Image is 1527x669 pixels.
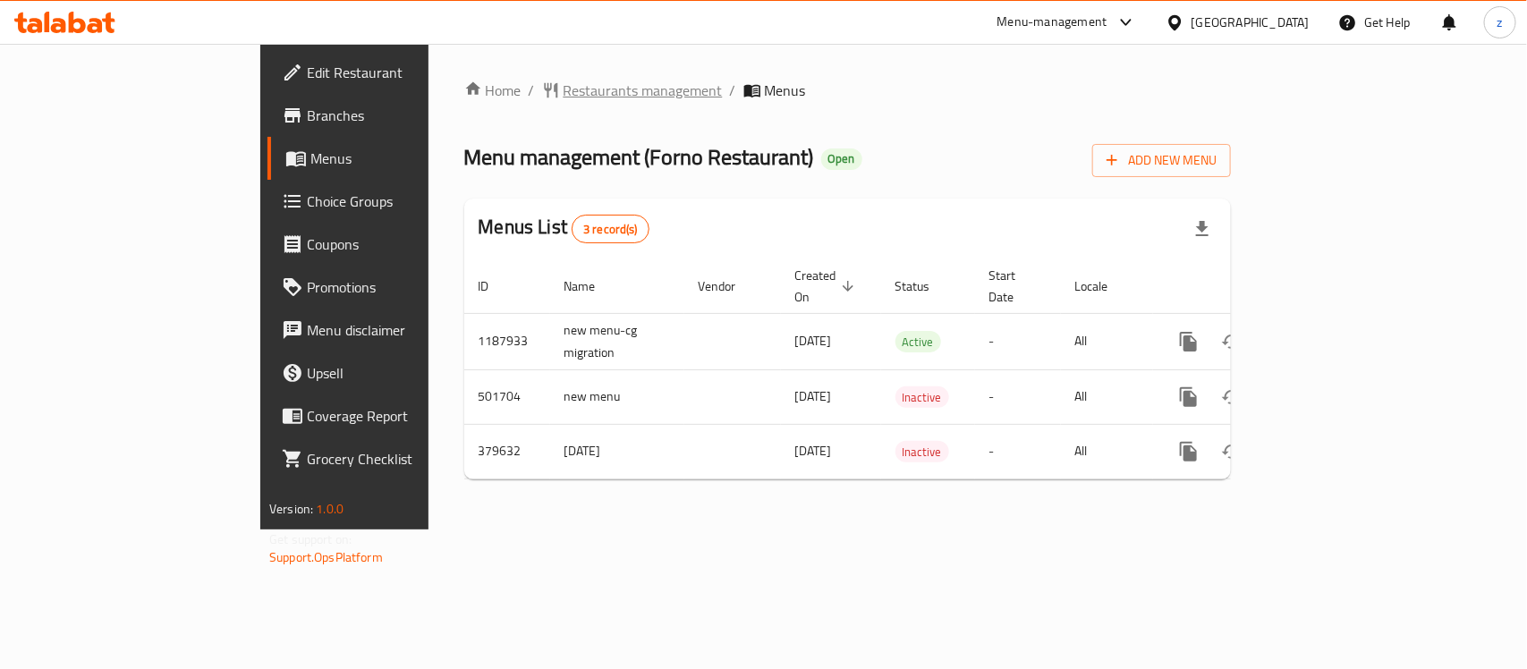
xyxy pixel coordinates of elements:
[975,369,1061,424] td: -
[1497,13,1503,32] span: z
[479,214,649,243] h2: Menus List
[795,265,860,308] span: Created On
[1210,376,1253,419] button: Change Status
[529,80,535,101] li: /
[699,275,759,297] span: Vendor
[269,528,352,551] span: Get support on:
[307,62,501,83] span: Edit Restaurant
[267,266,515,309] a: Promotions
[267,351,515,394] a: Upsell
[307,362,501,384] span: Upsell
[269,497,313,521] span: Version:
[1107,149,1217,172] span: Add New Menu
[542,80,723,101] a: Restaurants management
[307,276,501,298] span: Promotions
[267,223,515,266] a: Coupons
[307,191,501,212] span: Choice Groups
[479,275,513,297] span: ID
[895,441,949,462] div: Inactive
[267,437,515,480] a: Grocery Checklist
[1167,430,1210,473] button: more
[895,332,941,352] span: Active
[267,394,515,437] a: Coverage Report
[267,137,515,180] a: Menus
[550,424,684,478] td: [DATE]
[310,148,501,169] span: Menus
[1153,259,1353,314] th: Actions
[564,275,619,297] span: Name
[464,137,814,177] span: Menu management ( Forno Restaurant )
[307,448,501,470] span: Grocery Checklist
[564,80,723,101] span: Restaurants management
[795,385,832,408] span: [DATE]
[895,386,949,408] div: Inactive
[550,369,684,424] td: new menu
[307,105,501,126] span: Branches
[1167,376,1210,419] button: more
[730,80,736,101] li: /
[1061,313,1153,369] td: All
[1192,13,1310,32] div: [GEOGRAPHIC_DATA]
[464,259,1353,479] table: enhanced table
[795,329,832,352] span: [DATE]
[307,233,501,255] span: Coupons
[464,80,1231,101] nav: breadcrumb
[895,387,949,408] span: Inactive
[895,442,949,462] span: Inactive
[573,221,649,238] span: 3 record(s)
[267,51,515,94] a: Edit Restaurant
[269,546,383,569] a: Support.OpsPlatform
[821,148,862,170] div: Open
[307,319,501,341] span: Menu disclaimer
[550,313,684,369] td: new menu-cg migration
[1210,320,1253,363] button: Change Status
[989,265,1039,308] span: Start Date
[821,151,862,166] span: Open
[997,12,1107,33] div: Menu-management
[1061,424,1153,478] td: All
[316,497,344,521] span: 1.0.0
[1061,369,1153,424] td: All
[307,405,501,427] span: Coverage Report
[975,313,1061,369] td: -
[975,424,1061,478] td: -
[1075,275,1132,297] span: Locale
[267,309,515,351] a: Menu disclaimer
[895,275,954,297] span: Status
[765,80,806,101] span: Menus
[895,331,941,352] div: Active
[267,94,515,137] a: Branches
[1092,144,1231,177] button: Add New Menu
[1210,430,1253,473] button: Change Status
[1167,320,1210,363] button: more
[1181,207,1224,250] div: Export file
[795,439,832,462] span: [DATE]
[267,180,515,223] a: Choice Groups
